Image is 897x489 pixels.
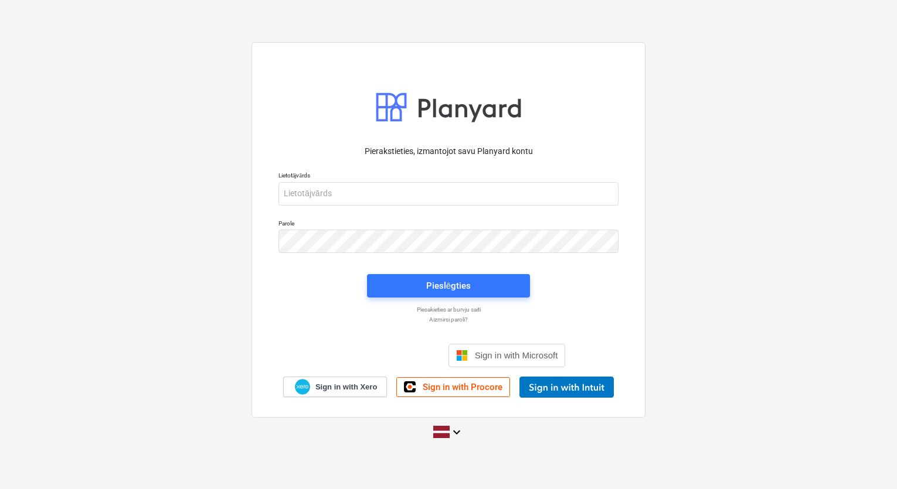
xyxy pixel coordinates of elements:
[295,379,310,395] img: Xero logo
[450,425,464,439] i: keyboard_arrow_down
[426,278,471,293] div: Pieslēgties
[423,382,502,392] span: Sign in with Procore
[278,220,619,230] p: Parole
[326,343,445,368] iframe: Sign in with Google Button
[475,350,558,360] span: Sign in with Microsoft
[367,274,530,297] button: Pieslēgties
[396,377,510,397] a: Sign in with Procore
[283,377,388,397] a: Sign in with Xero
[456,350,468,361] img: Microsoft logo
[273,306,624,313] a: Piesakieties ar burvju saiti
[278,145,619,158] p: Pierakstieties, izmantojot savu Planyard kontu
[278,172,619,182] p: Lietotājvārds
[273,316,624,323] a: Aizmirsi paroli?
[278,182,619,206] input: Lietotājvārds
[838,433,897,489] iframe: Chat Widget
[315,382,377,392] span: Sign in with Xero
